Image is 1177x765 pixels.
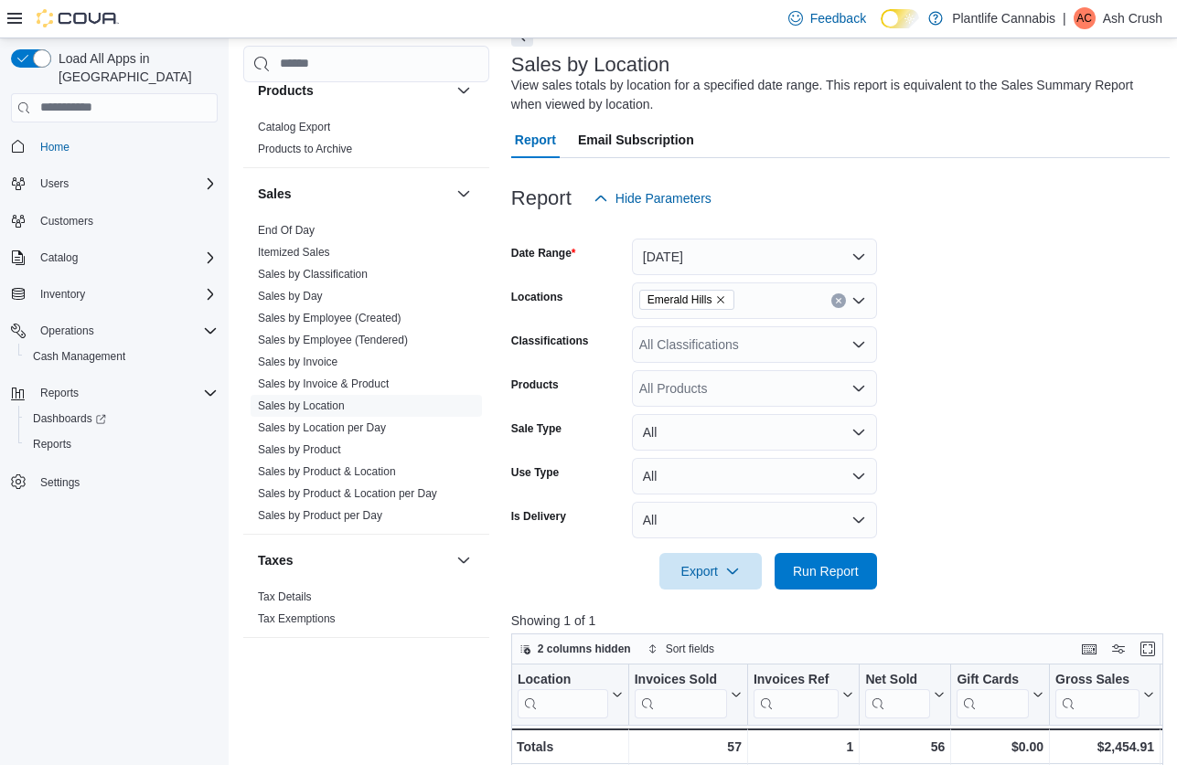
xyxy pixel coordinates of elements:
[578,122,694,158] span: Email Subscription
[453,549,475,571] button: Taxes
[4,207,225,234] button: Customers
[243,586,489,637] div: Taxes
[40,287,85,302] span: Inventory
[586,180,719,217] button: Hide Parameters
[881,9,919,28] input: Dark Mode
[647,291,712,309] span: Emerald Hills
[258,611,336,626] span: Tax Exemptions
[258,551,294,569] h3: Taxes
[33,349,125,364] span: Cash Management
[754,671,839,688] div: Invoices Ref
[4,468,225,494] button: Settings
[33,283,218,305] span: Inventory
[518,671,623,717] button: Location
[18,344,225,369] button: Cash Management
[40,475,80,490] span: Settings
[258,143,352,155] a: Products to Archive
[666,642,714,656] span: Sort fields
[4,380,225,406] button: Reports
[1076,7,1092,29] span: AC
[715,294,726,305] button: Remove Emerald Hills from selection in this group
[1107,638,1129,660] button: Display options
[831,293,846,308] button: Clear input
[11,126,218,543] nav: Complex example
[851,293,866,308] button: Open list of options
[258,224,315,237] a: End Of Day
[1055,671,1154,717] button: Gross Sales
[957,671,1029,688] div: Gift Cards
[40,176,69,191] span: Users
[865,671,945,717] button: Net Sold
[634,736,741,758] div: 57
[793,562,859,580] span: Run Report
[26,433,79,455] a: Reports
[258,399,345,412] a: Sales by Location
[4,318,225,344] button: Operations
[517,736,623,758] div: Totals
[754,671,839,717] div: Invoices Ref
[659,553,762,590] button: Export
[258,245,330,260] span: Itemized Sales
[33,470,218,493] span: Settings
[957,671,1029,717] div: Gift Card Sales
[515,122,556,158] span: Report
[258,551,449,569] button: Taxes
[453,80,475,101] button: Products
[865,671,930,688] div: Net Sold
[243,116,489,167] div: Products
[33,209,218,232] span: Customers
[33,210,101,232] a: Customers
[511,334,589,348] label: Classifications
[258,486,437,501] span: Sales by Product & Location per Day
[258,289,323,303] span: Sales by Day
[518,671,608,717] div: Location
[511,421,562,436] label: Sale Type
[258,465,396,478] a: Sales by Product & Location
[4,282,225,307] button: Inventory
[512,638,638,660] button: 2 columns hidden
[4,171,225,197] button: Users
[1055,671,1140,688] div: Gross Sales
[40,386,79,400] span: Reports
[258,81,449,100] button: Products
[632,458,877,494] button: All
[775,553,877,590] button: Run Report
[33,320,102,342] button: Operations
[33,437,71,452] span: Reports
[865,736,945,758] div: 56
[26,345,133,367] a: Cash Management
[258,311,401,325] span: Sales by Employee (Created)
[258,442,341,457] span: Sales by Product
[632,414,877,451] button: All
[40,250,78,265] span: Catalog
[640,638,722,660] button: Sort fields
[258,312,401,324] a: Sales by Employee (Created)
[810,9,866,27] span: Feedback
[258,590,312,603] a: Tax Details
[26,408,218,430] span: Dashboards
[258,356,337,368] a: Sales by Invoice
[1103,7,1162,29] p: Ash Crush
[18,431,225,457] button: Reports
[851,381,866,396] button: Open list of options
[33,247,218,269] span: Catalog
[754,671,853,717] button: Invoices Ref
[33,320,218,342] span: Operations
[634,671,726,688] div: Invoices Sold
[258,590,312,604] span: Tax Details
[33,136,77,158] a: Home
[33,247,85,269] button: Catalog
[1063,7,1066,29] p: |
[33,411,106,426] span: Dashboards
[258,398,345,413] span: Sales by Location
[453,183,475,205] button: Sales
[1137,638,1159,660] button: Enter fullscreen
[1055,671,1140,717] div: Gross Sales
[511,246,576,260] label: Date Range
[511,465,559,480] label: Use Type
[258,267,368,282] span: Sales by Classification
[639,290,735,310] span: Emerald Hills
[258,142,352,156] span: Products to Archive
[511,76,1161,114] div: View sales totals by location for a specified date range. This report is equivalent to the Sales ...
[258,121,330,133] a: Catalog Export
